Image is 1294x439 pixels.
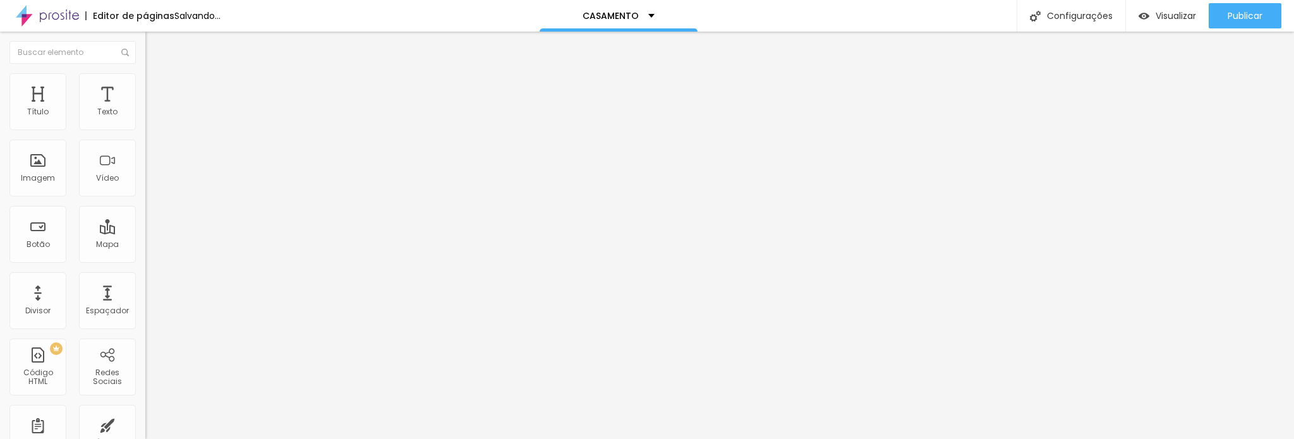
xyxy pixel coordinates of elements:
img: Icone [1030,11,1041,21]
div: Texto [97,107,118,116]
div: Código HTML [13,368,63,387]
p: CASAMENTO [583,11,639,20]
div: Mapa [96,240,119,249]
div: Redes Sociais [82,368,132,387]
div: Divisor [25,306,51,315]
img: Icone [121,49,129,56]
span: Publicar [1228,11,1262,21]
button: Visualizar [1126,3,1209,28]
div: Título [27,107,49,116]
div: Editor de páginas [85,11,174,20]
div: Espaçador [86,306,129,315]
input: Buscar elemento [9,41,136,64]
div: Salvando... [174,11,221,20]
iframe: Editor [145,32,1294,439]
button: Publicar [1209,3,1281,28]
div: Botão [27,240,50,249]
span: Visualizar [1156,11,1196,21]
div: Vídeo [96,174,119,183]
div: Imagem [21,174,55,183]
img: view-1.svg [1139,11,1149,21]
